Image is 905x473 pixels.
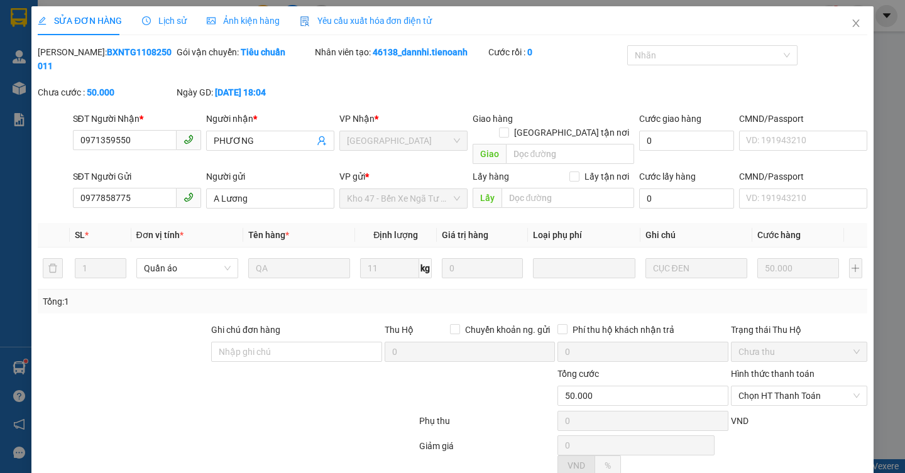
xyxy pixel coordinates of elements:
[739,112,867,126] div: CMND/Passport
[528,223,640,247] th: Loại phụ phí
[506,144,634,164] input: Dọc đường
[757,258,839,278] input: 0
[640,223,752,247] th: Ghi chú
[373,47,468,57] b: 46138_dannhi.tienoanh
[43,258,63,278] button: delete
[73,170,201,183] div: SĐT Người Gửi
[502,188,634,208] input: Dọc đường
[38,85,174,99] div: Chưa cước :
[639,114,701,124] label: Cước giao hàng
[442,258,524,278] input: 0
[43,295,350,308] div: Tổng: 1
[206,170,334,183] div: Người gửi
[639,171,696,182] label: Cước lấy hàng
[851,18,861,28] span: close
[300,16,310,26] img: icon
[87,87,114,97] b: 50.000
[347,189,460,208] span: Kho 47 - Bến Xe Ngã Tư Ga
[142,16,151,25] span: clock-circle
[241,47,285,57] b: Tiêu chuẩn
[645,258,747,278] input: Ghi Chú
[849,258,862,278] button: plus
[473,188,502,208] span: Lấy
[460,323,555,337] span: Chuyển khoản ng. gửi
[419,258,432,278] span: kg
[75,230,85,240] span: SL
[136,230,184,240] span: Đơn vị tính
[442,230,488,240] span: Giá trị hàng
[142,16,187,26] span: Lịch sử
[738,342,860,361] span: Chưa thu
[373,230,418,240] span: Định lượng
[473,171,509,182] span: Lấy hàng
[339,114,375,124] span: VP Nhận
[184,192,194,202] span: phone
[757,230,801,240] span: Cước hàng
[347,131,460,150] span: Hòa Đông
[838,6,874,41] button: Close
[38,16,121,26] span: SỬA ĐƠN HÀNG
[738,386,860,405] span: Chọn HT Thanh Toán
[739,170,867,183] div: CMND/Passport
[211,325,280,335] label: Ghi chú đơn hàng
[177,85,313,99] div: Ngày GD:
[339,170,468,183] div: VP gửi
[184,134,194,144] span: phone
[568,323,679,337] span: Phí thu hộ khách nhận trả
[579,170,634,183] span: Lấy tận nơi
[639,188,734,209] input: Cước lấy hàng
[207,16,280,26] span: Ảnh kiện hàng
[527,47,532,57] b: 0
[211,342,382,362] input: Ghi chú đơn hàng
[418,414,557,436] div: Phụ thu
[473,144,506,164] span: Giao
[385,325,414,335] span: Thu Hộ
[248,258,350,278] input: VD: Bàn, Ghế
[488,45,625,59] div: Cước rồi :
[206,112,334,126] div: Người nhận
[300,16,432,26] span: Yêu cầu xuất hóa đơn điện tử
[509,126,634,139] span: [GEOGRAPHIC_DATA] tận nơi
[177,45,313,59] div: Gói vận chuyển:
[731,369,814,379] label: Hình thức thanh toán
[317,136,327,146] span: user-add
[315,45,486,59] div: Nhân viên tạo:
[731,323,867,337] div: Trạng thái Thu Hộ
[38,45,174,73] div: [PERSON_NAME]:
[605,460,611,470] span: %
[731,416,749,426] span: VND
[557,369,599,379] span: Tổng cước
[639,131,734,151] input: Cước giao hàng
[144,259,231,278] span: Quần áo
[248,230,289,240] span: Tên hàng
[38,16,47,25] span: edit
[568,460,585,470] span: VND
[73,112,201,126] div: SĐT Người Nhận
[207,16,216,25] span: picture
[215,87,266,97] b: [DATE] 18:04
[473,114,513,124] span: Giao hàng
